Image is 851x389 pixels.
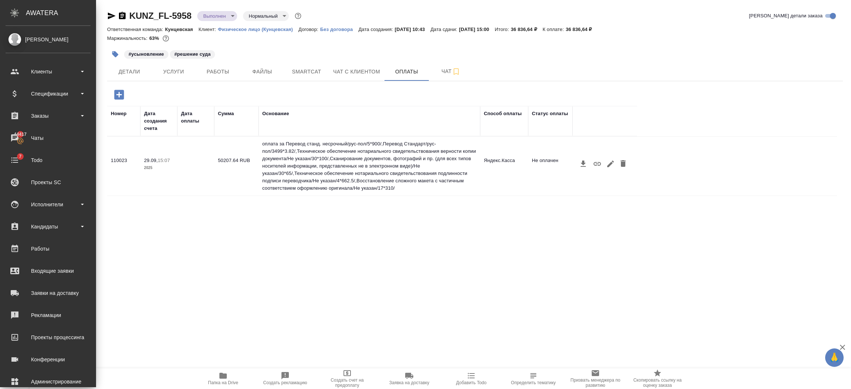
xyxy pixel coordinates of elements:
span: Чат с клиентом [333,67,380,76]
button: Получить ссылку в буфер обмена [590,157,604,171]
button: Скопировать ссылку на оценку заказа [626,368,688,389]
div: Заказы [6,110,90,121]
div: Статус оплаты [532,110,568,117]
a: 7Todo [2,151,94,169]
span: Создать рекламацию [263,380,307,385]
p: Кунцевская [165,27,199,32]
span: Услуги [156,67,191,76]
span: Работы [200,67,236,76]
div: Проекты SC [6,177,90,188]
button: Создать рекламацию [254,368,316,389]
a: 44417Чаты [2,129,94,147]
button: Определить тематику [502,368,564,389]
a: Проекты SC [2,173,94,192]
button: Скачать [576,157,590,171]
div: Выполнен [197,11,237,21]
button: Добавить оплату [109,87,129,102]
span: Определить тематику [511,380,556,385]
div: Дата создания счета [144,110,174,132]
button: Скопировать ссылку [118,11,127,20]
span: Призвать менеджера по развитию [569,378,622,388]
button: Добавить Todo [440,368,502,389]
span: 44417 [10,131,31,138]
a: Входящие заявки [2,262,94,280]
button: Папка на Drive [192,368,254,389]
div: Конференции [6,354,90,365]
button: Призвать менеджера по развитию [564,368,626,389]
span: 7 [14,153,26,160]
a: Конференции [2,350,94,369]
div: Рекламации [6,310,90,321]
button: Доп статусы указывают на важность/срочность заказа [293,11,303,21]
a: Работы [2,240,94,258]
svg: Подписаться [452,67,461,76]
a: Рекламации [2,306,94,324]
button: Удалить [617,157,629,171]
p: #решение суда [174,51,211,58]
a: KUNZ_FL-5958 [129,11,191,21]
p: [DATE] 15:00 [459,27,495,32]
div: Клиенты [6,66,90,77]
div: Основание [262,110,289,117]
p: Клиент: [199,27,218,32]
p: Без договора [320,27,359,32]
td: 110023 [107,153,140,179]
p: Маржинальность: [107,35,149,41]
a: Без договора [320,26,359,32]
span: Создать счет на предоплату [321,378,374,388]
span: Оплаты [389,67,424,76]
div: Номер [111,110,127,117]
button: Скопировать ссылку для ЯМессенджера [107,11,116,20]
a: Заявки на доставку [2,284,94,302]
a: Физическое лицо (Кунцевская) [218,26,298,32]
button: Создать счет на предоплату [316,368,378,389]
div: Администрирование [6,376,90,387]
div: Способ оплаты [484,110,522,117]
span: Заявка на доставку [389,380,429,385]
button: Редактировать [604,157,617,171]
div: Выполнен [243,11,289,21]
button: 🙏 [825,348,844,367]
td: Яндекс.Касса [480,153,528,179]
p: 63% [149,35,161,41]
span: Добавить Todo [456,380,486,385]
div: Исполнители [6,199,90,210]
span: Файлы [245,67,280,76]
p: Итого: [495,27,510,32]
div: Todo [6,155,90,166]
a: Проекты процессинга [2,328,94,347]
span: 🙏 [828,350,841,365]
p: [DATE] 10:43 [395,27,431,32]
span: решение суда [169,51,216,57]
span: Скопировать ссылку на оценку заказа [631,378,684,388]
div: Спецификации [6,88,90,99]
p: Дата создания: [358,27,394,32]
td: Не оплачен [528,153,573,179]
button: Заявка на доставку [378,368,440,389]
div: Кандидаты [6,221,90,232]
div: [PERSON_NAME] [6,35,90,44]
div: Проекты процессинга [6,332,90,343]
div: AWATERA [26,6,96,20]
span: Папка на Drive [208,380,238,385]
div: Заявки на доставку [6,288,90,299]
div: Сумма [218,110,234,117]
p: 36 836,64 ₽ [566,27,598,32]
p: Физическое лицо (Кунцевская) [218,27,298,32]
span: Детали [112,67,147,76]
div: Дата оплаты [181,110,211,125]
span: Smartcat [289,67,324,76]
button: Добавить тэг [107,46,123,62]
p: 15:07 [158,158,170,163]
button: Нормальный [247,13,280,19]
td: 50207.64 RUB [214,153,259,179]
p: #усыновление [129,51,164,58]
p: Дата сдачи: [430,27,459,32]
span: Чат [433,67,469,76]
span: усыновление [123,51,169,57]
div: Чаты [6,132,90,144]
button: 11317.43 RUB; [161,34,171,43]
div: Работы [6,243,90,254]
span: [PERSON_NAME] детали заказа [749,12,823,20]
button: Выполнен [201,13,228,19]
